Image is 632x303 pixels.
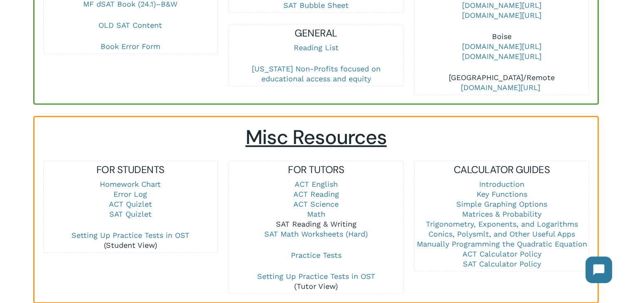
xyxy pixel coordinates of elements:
[461,83,540,92] a: [DOMAIN_NAME][URL]
[101,42,160,51] a: Book Error Form
[479,180,524,188] a: Introduction
[462,259,541,268] a: SAT Calculator Policy
[100,180,161,188] a: Homework Chart
[71,231,189,239] a: Setting Up Practice Tests in OST
[275,220,356,228] a: SAT Reading & Writing
[293,190,339,198] a: ACT Reading
[113,190,147,198] a: Error Log
[294,180,337,188] a: ACT English
[577,248,620,291] iframe: Chatbot
[462,210,541,218] a: Matrices & Probability
[229,27,403,40] h5: GENERAL
[456,200,547,208] a: Simple Graphing Options
[283,1,349,10] a: SAT Bubble Sheet
[293,200,339,208] a: ACT Science
[246,124,387,150] span: Misc Resources
[44,230,217,250] p: (Student View)
[293,43,338,52] a: Reading List
[257,272,375,281] a: Setting Up Practice Tests in OST
[229,271,403,291] p: (Tutor View)
[251,64,380,83] a: [US_STATE] Non-Profits focused on educational access and equity
[462,11,541,20] a: [DOMAIN_NAME][URL]
[415,32,588,73] p: Boise
[98,21,162,29] a: OLD SAT Content
[428,230,575,238] a: Conics, Polysmlt, and Other Useful Apps
[307,210,325,218] a: Math
[109,210,152,218] a: SAT Quizlet
[425,220,578,228] a: Trigonometry, Exponents, and Logarithms
[462,52,541,61] a: [DOMAIN_NAME][URL]
[462,1,541,10] a: [DOMAIN_NAME][URL]
[462,249,541,258] a: ACT Calculator Policy
[290,251,341,259] a: Practice Tests
[462,42,541,51] a: [DOMAIN_NAME][URL]
[109,200,152,208] a: ACT Quizlet
[415,73,588,93] p: [GEOGRAPHIC_DATA]/Remote
[229,163,403,176] h5: FOR TUTORS
[416,239,587,248] a: Manually Programming the Quadratic Equation
[264,230,368,238] a: SAT Math Worksheets (Hard)
[476,190,527,198] a: Key Functions
[44,163,217,176] h5: FOR STUDENTS
[415,163,588,176] h5: CALCULATOR GUIDES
